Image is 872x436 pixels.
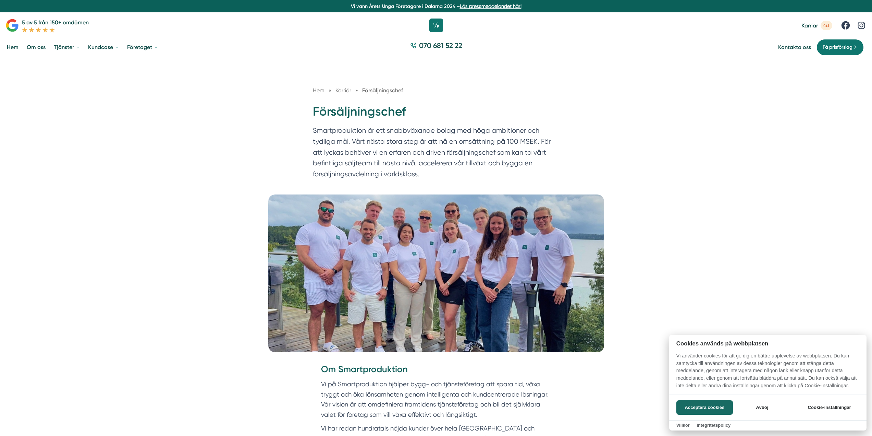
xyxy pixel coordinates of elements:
button: Acceptera cookies [676,400,733,415]
h2: Cookies används på webbplatsen [669,340,867,347]
p: Vi använder cookies för att ge dig en bättre upplevelse av webbplatsen. Du kan samtycka till anvä... [669,352,867,394]
button: Cookie-inställningar [799,400,859,415]
a: Villkor [676,423,690,428]
a: Integritetspolicy [697,423,730,428]
button: Avböj [735,400,789,415]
